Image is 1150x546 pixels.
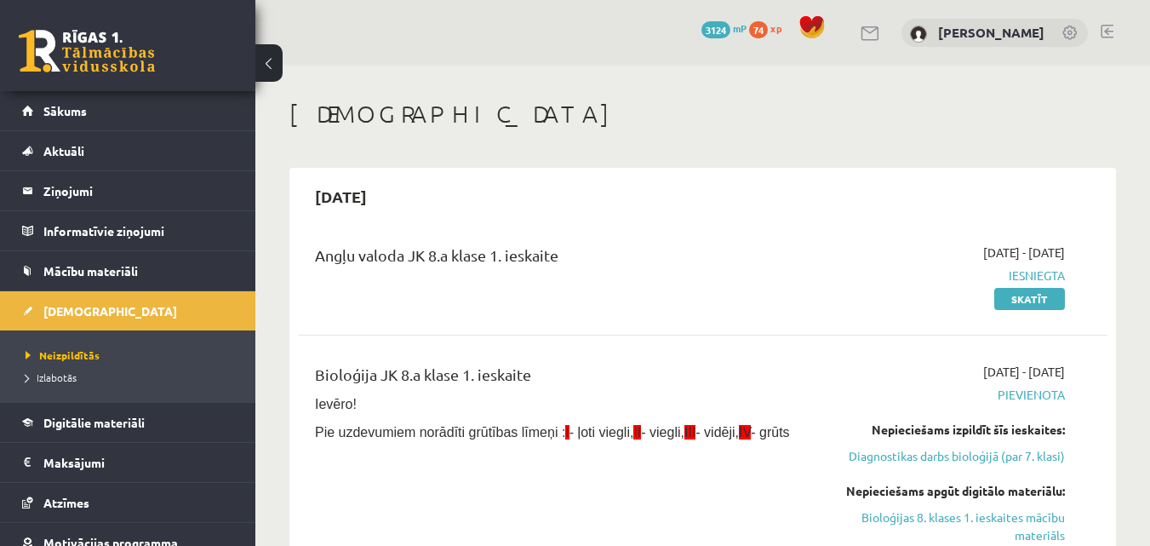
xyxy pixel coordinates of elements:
[43,495,89,510] span: Atzīmes
[43,415,145,430] span: Digitālie materiāli
[749,21,790,35] a: 74 xp
[315,425,790,440] span: Pie uzdevumiem norādīti grūtības līmeņi : - ļoti viegli, - viegli, - vidēji, - grūts
[739,425,751,440] span: IV
[684,425,695,440] span: III
[43,303,177,319] span: [DEMOGRAPHIC_DATA]
[19,30,155,72] a: Rīgas 1. Tālmācības vidusskola
[22,483,234,522] a: Atzīmes
[43,443,234,482] legend: Maksājumi
[26,348,238,363] a: Neizpildītās
[832,386,1065,404] span: Pievienota
[22,131,234,170] a: Aktuāli
[43,263,138,279] span: Mācību materiāli
[733,21,747,35] span: mP
[749,21,768,38] span: 74
[910,26,927,43] img: Katrīna Ullas
[994,288,1065,310] a: Skatīt
[22,171,234,210] a: Ziņojumi
[22,443,234,482] a: Maksājumi
[43,171,234,210] legend: Ziņojumi
[565,425,569,440] span: I
[983,363,1065,381] span: [DATE] - [DATE]
[832,509,1065,544] a: Bioloģijas 8. klases 1. ieskaites mācību materiāls
[26,371,77,384] span: Izlabotās
[770,21,781,35] span: xp
[832,421,1065,439] div: Nepieciešams izpildīt šīs ieskaites:
[22,251,234,290] a: Mācību materiāli
[22,91,234,130] a: Sākums
[315,244,806,275] div: Angļu valoda JK 8.a klase 1. ieskaite
[298,176,384,216] h2: [DATE]
[701,21,730,38] span: 3124
[701,21,747,35] a: 3124 mP
[43,143,84,158] span: Aktuāli
[43,103,87,118] span: Sākums
[289,100,1116,129] h1: [DEMOGRAPHIC_DATA]
[938,24,1044,41] a: [PERSON_NAME]
[832,267,1065,284] span: Iesniegta
[22,211,234,250] a: Informatīvie ziņojumi
[315,363,806,394] div: Bioloģija JK 8.a klase 1. ieskaite
[26,370,238,385] a: Izlabotās
[832,447,1065,465] a: Diagnostikas darbs bioloģijā (par 7. klasi)
[633,425,641,440] span: II
[315,397,357,411] span: Ievēro!
[983,244,1065,262] span: [DATE] - [DATE]
[832,482,1065,500] div: Nepieciešams apgūt digitālo materiālu:
[22,403,234,442] a: Digitālie materiāli
[26,348,100,362] span: Neizpildītās
[22,291,234,330] a: [DEMOGRAPHIC_DATA]
[43,211,234,250] legend: Informatīvie ziņojumi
